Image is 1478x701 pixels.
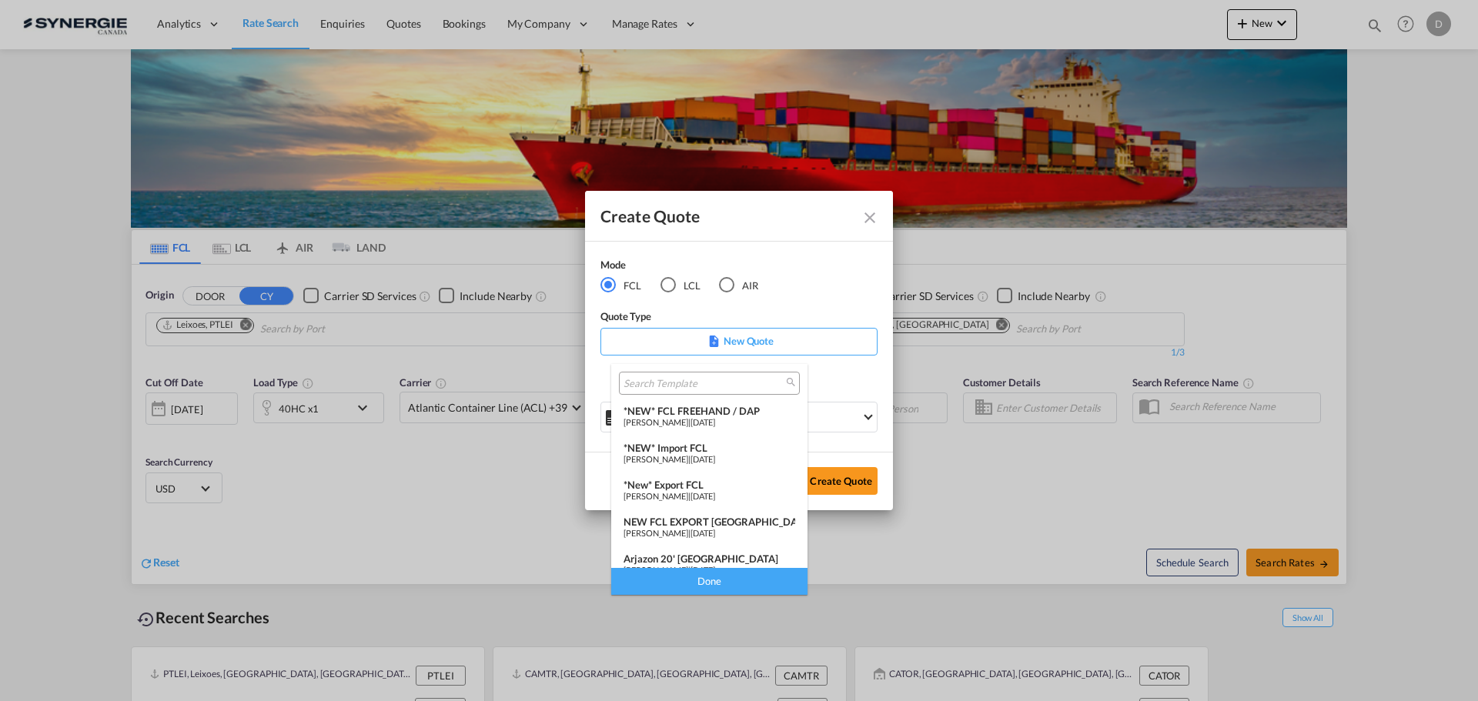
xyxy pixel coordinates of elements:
[691,491,715,501] span: [DATE]
[785,376,797,388] md-icon: icon-magnify
[624,491,795,501] div: |
[624,405,795,417] div: *NEW* FCL FREEHAND / DAP
[624,528,688,538] span: [PERSON_NAME]
[691,454,715,464] span: [DATE]
[624,528,795,538] div: |
[691,565,715,575] span: [DATE]
[624,552,795,565] div: Arjazon 20' [GEOGRAPHIC_DATA]
[624,442,795,454] div: *NEW* Import FCL
[611,568,808,595] div: Done
[624,516,795,528] div: NEW FCL EXPORT [GEOGRAPHIC_DATA]
[624,565,795,575] div: |
[624,454,795,464] div: |
[624,454,688,464] span: [PERSON_NAME]
[624,417,688,427] span: [PERSON_NAME]
[624,565,688,575] span: [PERSON_NAME]
[624,479,795,491] div: *New* Export FCL
[691,528,715,538] span: [DATE]
[624,491,688,501] span: [PERSON_NAME]
[624,417,795,427] div: |
[624,377,783,391] input: Search Template
[691,417,715,427] span: [DATE]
